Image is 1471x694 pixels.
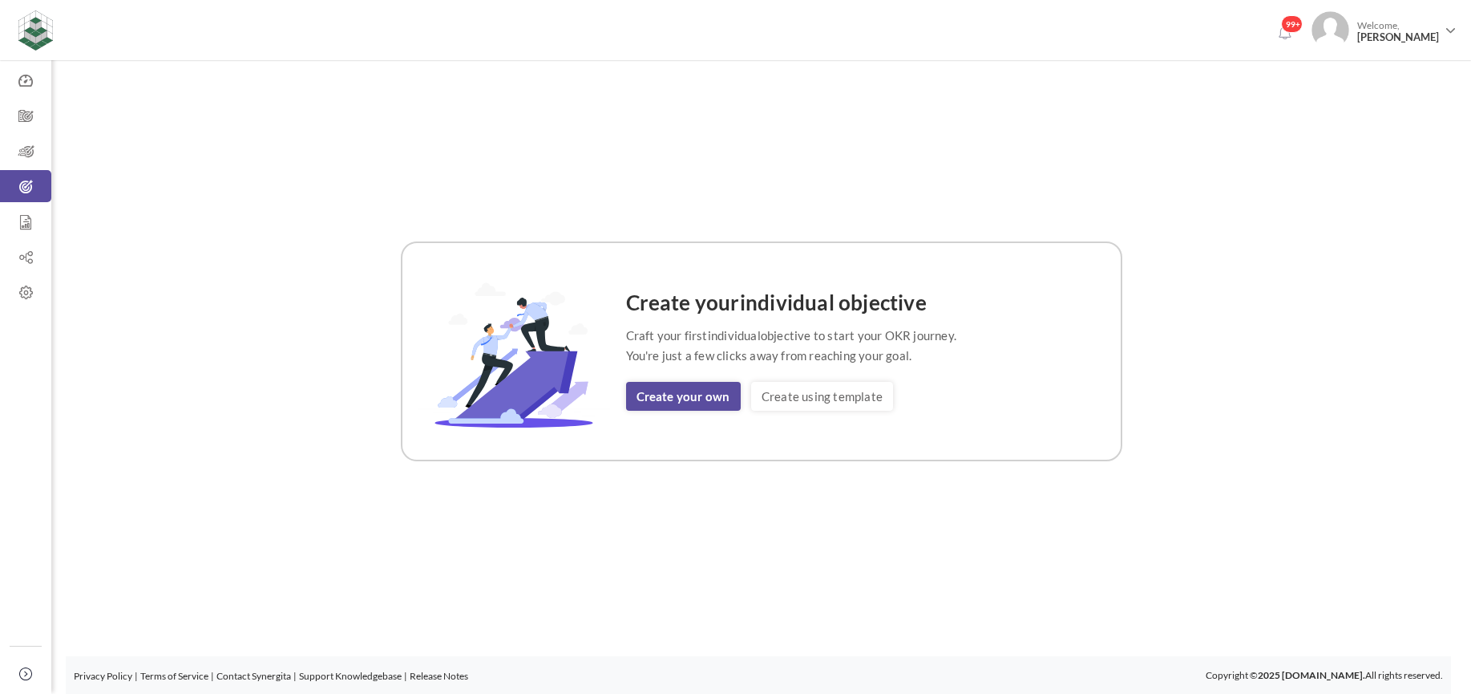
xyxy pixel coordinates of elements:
li: | [211,668,214,684]
a: Privacy Policy [74,670,132,682]
a: Notifications [1271,21,1297,47]
a: Contact Synergita [216,670,291,682]
li: | [293,668,297,684]
span: 99+ [1281,15,1303,33]
p: Copyright © All rights reserved. [1206,668,1443,684]
h4: Create your [626,291,956,315]
a: Photo Welcome,[PERSON_NAME] [1305,5,1463,52]
span: Welcome, [1349,11,1443,51]
a: Create your own [626,382,741,411]
span: individual objective [740,290,927,315]
a: Create using template [751,382,893,411]
b: 2025 [DOMAIN_NAME]. [1258,669,1365,681]
a: Release Notes [410,670,468,682]
img: Logo [18,10,53,51]
a: Support Knowledgebase [299,670,402,682]
span: [PERSON_NAME] [1357,31,1439,43]
li: | [135,668,138,684]
li: | [404,668,407,684]
img: OKR-Template-Image.svg [418,275,610,428]
a: Terms of Service [140,670,208,682]
p: Craft your first objective to start your OKR journey. You're just a few clicks away from reaching... [626,326,956,366]
span: individual [708,328,761,343]
img: Photo [1311,11,1349,49]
